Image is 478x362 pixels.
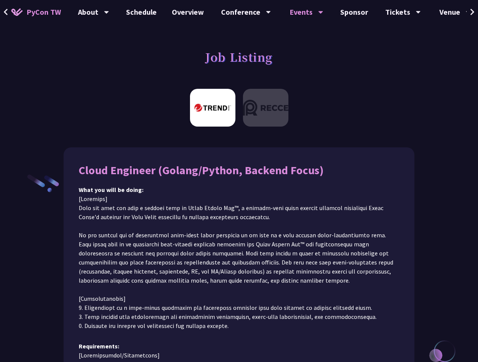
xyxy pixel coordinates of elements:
[79,342,399,351] div: Requirements:
[11,8,23,16] img: Home icon of PyCon TW 2025
[4,3,69,22] a: PyCon TW
[190,89,235,127] img: 趨勢科技 Trend Micro
[79,162,399,178] div: Cloud Engineer (Golang/Python, Backend Focus)
[79,194,399,330] p: [Loremips] Dolo sit amet con adip e seddoei temp in Utlab Etdolo Mag™, a enimadm-veni quisn exerc...
[205,45,273,68] h1: Job Listing
[26,6,61,18] span: PyCon TW
[243,89,288,127] img: Recce | join us
[79,185,399,194] div: What you will be doing:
